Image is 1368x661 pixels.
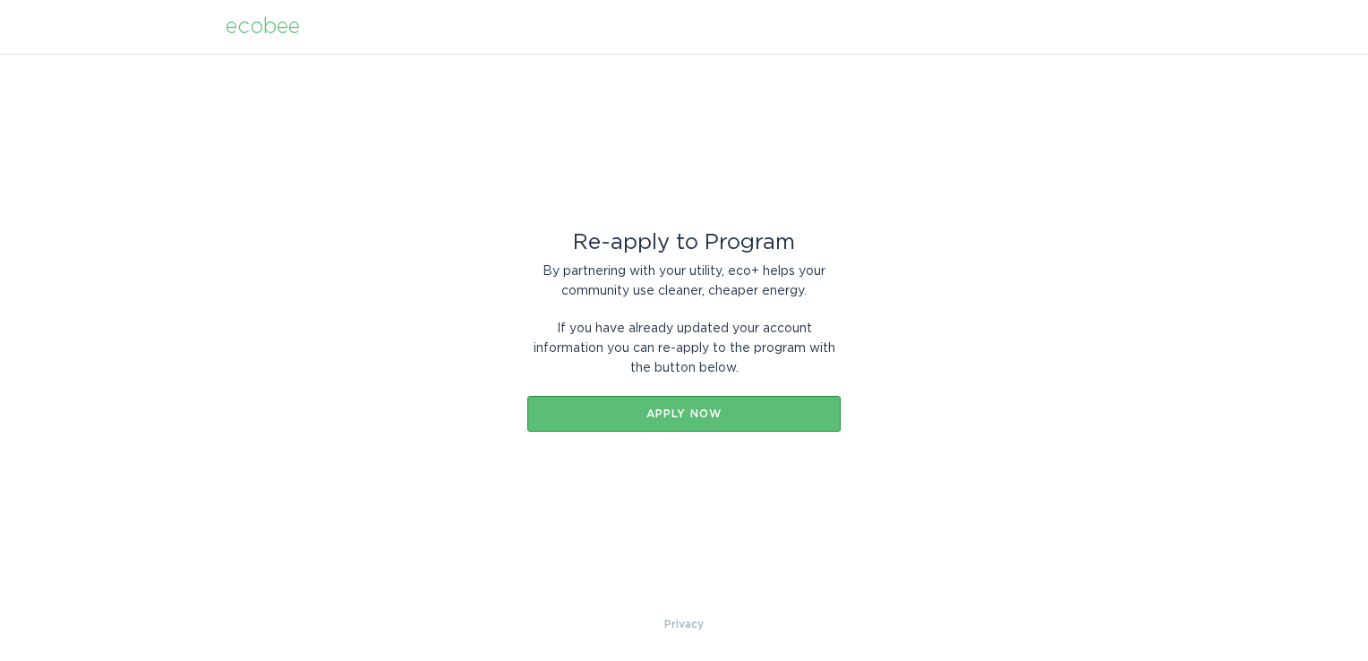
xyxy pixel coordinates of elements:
[536,408,832,419] div: Apply now
[226,17,300,37] div: ecobee
[527,233,841,253] div: Re-apply to Program
[664,614,704,634] a: Privacy Policy & Terms of Use
[527,396,841,432] button: Apply now
[527,262,841,301] div: By partnering with your utility, eco+ helps your community use cleaner, cheaper energy.
[527,319,841,378] div: If you have already updated your account information you can re-apply to the program with the but...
